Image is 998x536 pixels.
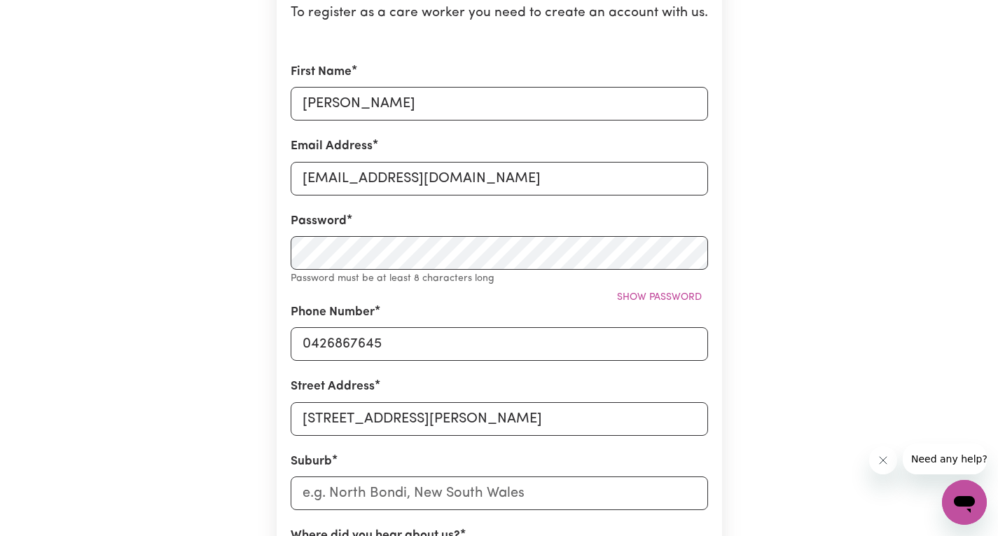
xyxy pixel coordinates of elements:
iframe: Close message [869,446,897,474]
input: e.g. Daniela [291,87,708,121]
label: Street Address [291,378,375,396]
label: Phone Number [291,303,375,322]
input: e.g. North Bondi, New South Wales [291,476,708,510]
label: Suburb [291,453,332,471]
span: Show password [617,292,702,303]
span: Need any help? [8,10,85,21]
small: Password must be at least 8 characters long [291,273,494,284]
input: e.g. daniela.d88@gmail.com [291,162,708,195]
input: e.g. 0412 345 678 [291,327,708,361]
label: Email Address [291,137,373,156]
iframe: Message from company [903,444,987,474]
p: To register as a care worker you need to create an account with us. [291,4,708,24]
button: Show password [611,287,708,308]
label: First Name [291,63,352,81]
iframe: Button to launch messaging window [942,480,987,525]
label: Password [291,212,347,231]
input: e.g. 221B Victoria St [291,402,708,436]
